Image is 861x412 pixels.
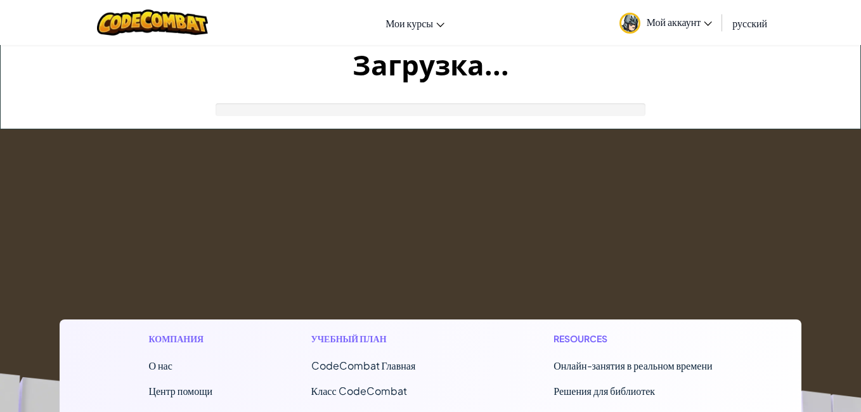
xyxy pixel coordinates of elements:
[1,45,860,84] h1: Загрузка...
[613,3,719,42] a: Мой аккаунт
[311,359,416,372] span: CodeCombat Главная
[732,16,767,30] span: русский
[148,332,212,345] h1: Компания
[553,384,655,397] a: Решения для библиотек
[97,10,208,35] img: CodeCombat logo
[148,359,172,372] a: О нас
[726,6,774,40] a: русский
[385,16,433,30] span: Мои курсы
[553,359,712,372] a: Онлайн-занятия в реальном времени
[148,384,212,397] a: Центр помощи
[619,13,640,34] img: avatar
[647,15,713,29] span: Мой аккаунт
[311,384,407,397] a: Класс CodeCombat
[379,6,451,40] a: Мои курсы
[553,332,712,345] h1: Resources
[311,332,455,345] h1: Учебный план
